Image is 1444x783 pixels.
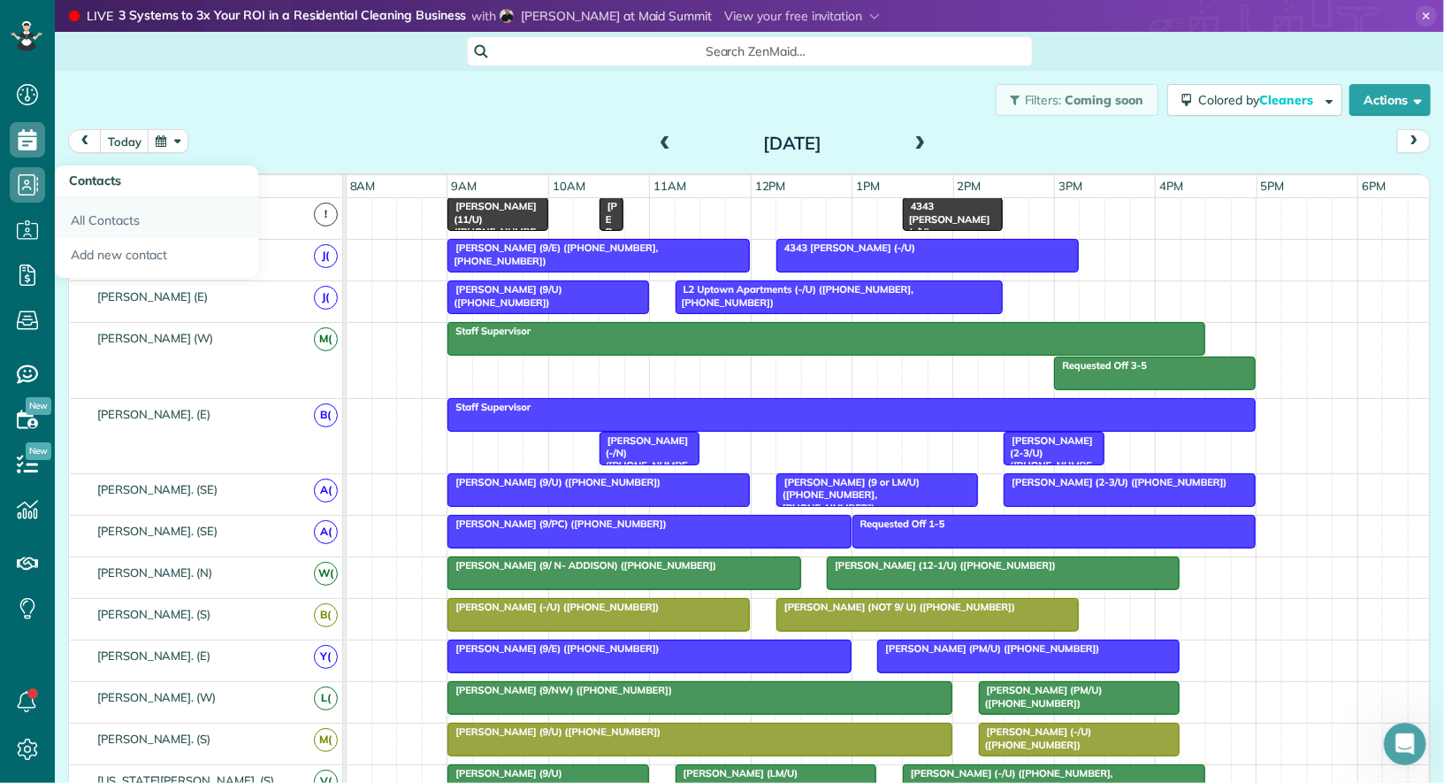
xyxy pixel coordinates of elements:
[775,242,916,254] span: 4343 [PERSON_NAME] (-/U)
[26,442,51,460] span: New
[100,129,149,153] button: today
[599,200,617,530] span: [PERSON_NAME] (-/D) ([PHONE_NUMBER])
[94,690,219,704] span: [PERSON_NAME]. (W)
[1257,179,1288,193] span: 5pm
[94,524,221,538] span: [PERSON_NAME]. (SE)
[55,197,258,238] a: All Contacts
[775,601,1016,613] span: [PERSON_NAME] (NOT 9/ U) ([PHONE_NUMBER])
[447,476,661,488] span: [PERSON_NAME] (9/U) ([PHONE_NUMBER])
[978,684,1103,709] span: [PERSON_NAME] (PM/U) ([PHONE_NUMBER])
[447,325,531,337] span: Staff Supervisor
[876,642,1100,655] span: [PERSON_NAME] (PM/U) ([PHONE_NUMBER])
[472,8,497,24] span: with
[26,397,51,415] span: New
[775,476,920,514] span: [PERSON_NAME] (9 or LM/U) ([PHONE_NUMBER], [PHONE_NUMBER])
[94,607,214,621] span: [PERSON_NAME]. (S)
[599,434,689,485] span: [PERSON_NAME] (-/N) ([PHONE_NUMBER])
[1025,92,1062,108] span: Filters:
[1065,92,1144,108] span: Coming soon
[314,728,338,752] span: M(
[1358,179,1389,193] span: 6pm
[314,244,338,268] span: J(
[447,200,537,250] span: [PERSON_NAME] (11/U) ([PHONE_NUMBER])
[826,559,1057,572] span: [PERSON_NAME] (12-1/U) ([PHONE_NUMBER])
[314,603,338,627] span: B(
[314,327,338,351] span: M(
[1397,129,1431,153] button: next
[314,687,338,710] span: L(
[902,200,990,238] span: 4343 [PERSON_NAME] (-/U)
[650,179,690,193] span: 11am
[1055,179,1086,193] span: 3pm
[94,732,214,746] span: [PERSON_NAME]. (S)
[447,401,531,413] span: Staff Supervisor
[447,283,562,308] span: [PERSON_NAME] (9/U) ([PHONE_NUMBER])
[447,684,673,696] span: [PERSON_NAME] (9/NW) ([PHONE_NUMBER])
[314,479,338,503] span: A(
[69,173,121,188] span: Contacts
[447,518,668,530] span: [PERSON_NAME] (9/PC) ([PHONE_NUMBER])
[954,179,985,193] span: 2pm
[347,179,379,193] span: 8am
[94,289,211,303] span: [PERSON_NAME] (E)
[314,403,338,427] span: B(
[94,331,217,345] span: [PERSON_NAME] (W)
[447,559,717,572] span: [PERSON_NAME] (9/ N- ADDISON) ([PHONE_NUMBER])
[521,8,712,24] span: [PERSON_NAME] at Maid Summit
[447,601,660,613] span: [PERSON_NAME] (-/U) ([PHONE_NUMBER])
[1156,179,1187,193] span: 4pm
[94,482,221,496] span: [PERSON_NAME]. (SE)
[682,134,903,153] h2: [DATE]
[1198,92,1319,108] span: Colored by
[500,9,514,23] img: horacio-reyes-bc8646670b5443198450b93bc0fdfcae425479667f5a57d08a21e537803d0fa7.png
[447,642,660,655] span: [PERSON_NAME] (9/E) ([PHONE_NUMBER])
[978,725,1092,750] span: [PERSON_NAME] (-/U) ([PHONE_NUMBER])
[549,179,589,193] span: 10am
[1349,84,1431,116] button: Actions
[1384,723,1426,765] iframe: Intercom live chat
[55,238,258,279] a: Add new contact
[852,179,883,193] span: 1pm
[68,129,102,153] button: prev
[314,286,338,310] span: J(
[94,649,214,663] span: [PERSON_NAME]. (E)
[1003,476,1227,488] span: [PERSON_NAME] (2-3/U) ([PHONE_NUMBER])
[1167,84,1342,116] button: Colored byCleaners
[314,520,338,544] span: A(
[314,203,338,226] span: !
[447,179,480,193] span: 9am
[314,645,338,669] span: Y(
[1003,434,1093,485] span: [PERSON_NAME] (2-3/U) ([PHONE_NUMBER])
[94,565,216,580] span: [PERSON_NAME]. (N)
[1053,359,1148,372] span: Requested Off 3-5
[314,562,338,586] span: W(
[852,518,946,530] span: Requested Off 1-5
[1259,92,1316,108] span: Cleaners
[94,407,214,421] span: [PERSON_NAME]. (E)
[752,179,790,193] span: 12pm
[675,283,914,308] span: L2 Uptown Apartments (-/U) ([PHONE_NUMBER], [PHONE_NUMBER])
[447,242,658,266] span: [PERSON_NAME] (9/E) ([PHONE_NUMBER], [PHONE_NUMBER])
[447,725,661,738] span: [PERSON_NAME] (9/U) ([PHONE_NUMBER])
